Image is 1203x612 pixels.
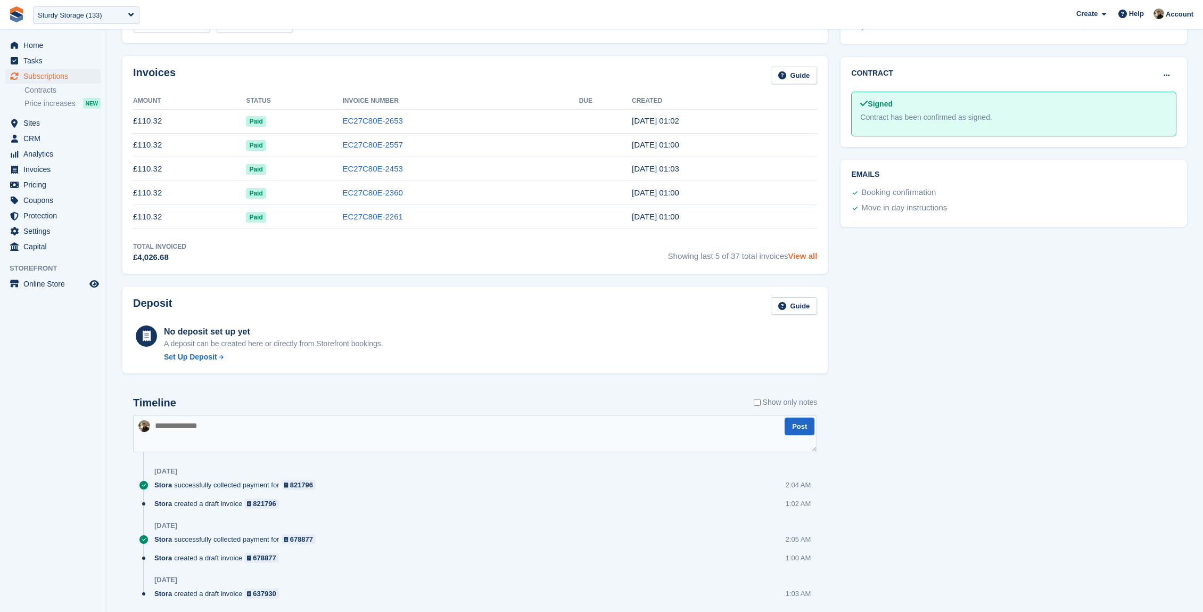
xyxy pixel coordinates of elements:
div: 637930 [253,589,276,599]
div: No deposit set up yet [164,325,383,338]
a: 678877 [282,534,316,544]
span: Stora [154,534,172,544]
span: Stora [154,480,172,490]
div: 2:04 AM [786,480,811,490]
a: EC27C80E-2653 [342,116,402,125]
span: Create [1076,9,1098,19]
td: £110.32 [133,157,246,181]
td: £110.32 [133,133,246,157]
div: 2:05 AM [786,534,811,544]
a: EC27C80E-2557 [342,140,402,149]
div: [DATE] [154,521,177,530]
a: menu [5,193,101,208]
a: menu [5,38,101,53]
time: 2025-09-07 00:02:31 UTC [632,116,679,125]
span: Paid [246,188,266,199]
td: £110.32 [133,109,246,133]
a: menu [5,224,101,239]
a: menu [5,162,101,177]
div: [DATE] [154,576,177,584]
a: menu [5,208,101,223]
div: Contract has been confirmed as signed. [860,112,1167,123]
th: Invoice Number [342,93,579,110]
span: Tasks [23,53,87,68]
a: menu [5,116,101,130]
div: Total Invoiced [133,242,186,251]
td: £110.32 [133,205,246,229]
span: Sites [23,116,87,130]
span: Paid [246,164,266,175]
div: successfully collected payment for [154,534,321,544]
a: 637930 [244,589,279,599]
span: Home [23,38,87,53]
div: successfully collected payment for [154,480,321,490]
a: EC27C80E-2261 [342,212,402,221]
a: Guide [771,67,818,84]
div: Move in day instructions [861,202,947,215]
time: 2025-05-07 00:00:46 UTC [632,212,679,221]
div: [DATE] [154,467,177,476]
h2: Invoices [133,67,176,84]
div: NEW [83,98,101,109]
a: menu [5,131,101,146]
div: 678877 [290,534,313,544]
a: menu [5,146,101,161]
time: 2025-07-07 00:03:39 UTC [632,164,679,173]
div: 1:02 AM [786,499,811,509]
a: Guide [771,297,818,315]
a: Preview store [88,278,101,290]
td: £110.32 [133,181,246,205]
span: Stora [154,589,172,599]
th: Due [579,93,632,110]
span: Pricing [23,177,87,192]
th: Status [246,93,342,110]
div: Signed [860,99,1167,110]
a: 678877 [244,553,279,563]
a: menu [5,177,101,192]
span: Coupons [23,193,87,208]
h2: Timeline [133,397,176,409]
a: 821796 [282,480,316,490]
button: Post [785,418,814,435]
div: Booking confirmation [861,186,936,199]
img: stora-icon-8386f47178a22dfd0bd8f6a31ec36ba5ce8667c1dd55bd0f319d3a0aa187defe.svg [9,6,24,22]
div: 821796 [290,480,313,490]
a: 821796 [244,499,279,509]
span: Help [1129,9,1144,19]
div: 678877 [253,553,276,563]
a: Set Up Deposit [164,352,383,363]
span: Paid [246,116,266,127]
span: Stora [154,499,172,509]
label: Show only notes [754,397,818,408]
span: Paid [246,140,266,151]
a: Price increases NEW [24,97,101,109]
span: Storefront [10,263,106,274]
span: Capital [23,239,87,254]
a: EC27C80E-2360 [342,188,402,197]
div: £4,026.68 [133,251,186,264]
div: 821796 [253,499,276,509]
span: Protection [23,208,87,223]
span: Showing last 5 of 37 total invoices [668,242,818,264]
span: Analytics [23,146,87,161]
p: A deposit can be created here or directly from Storefront bookings. [164,338,383,349]
a: menu [5,53,101,68]
a: Contracts [24,85,101,95]
img: Oliver Bruce [1153,9,1164,19]
div: created a draft invoice [154,499,284,509]
a: View all [788,251,818,260]
span: Price increases [24,99,76,109]
span: Paid [246,212,266,223]
span: CRM [23,131,87,146]
span: Stora [154,553,172,563]
span: Subscriptions [23,69,87,84]
span: Account [1166,9,1193,20]
div: created a draft invoice [154,553,284,563]
div: Sturdy Storage (133) [38,10,102,21]
div: Set Up Deposit [164,352,217,363]
th: Amount [133,93,246,110]
img: Oliver Bruce [138,420,150,432]
time: 2025-06-07 00:00:57 UTC [632,188,679,197]
input: Show only notes [754,397,761,408]
a: EC27C80E-2453 [342,164,402,173]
